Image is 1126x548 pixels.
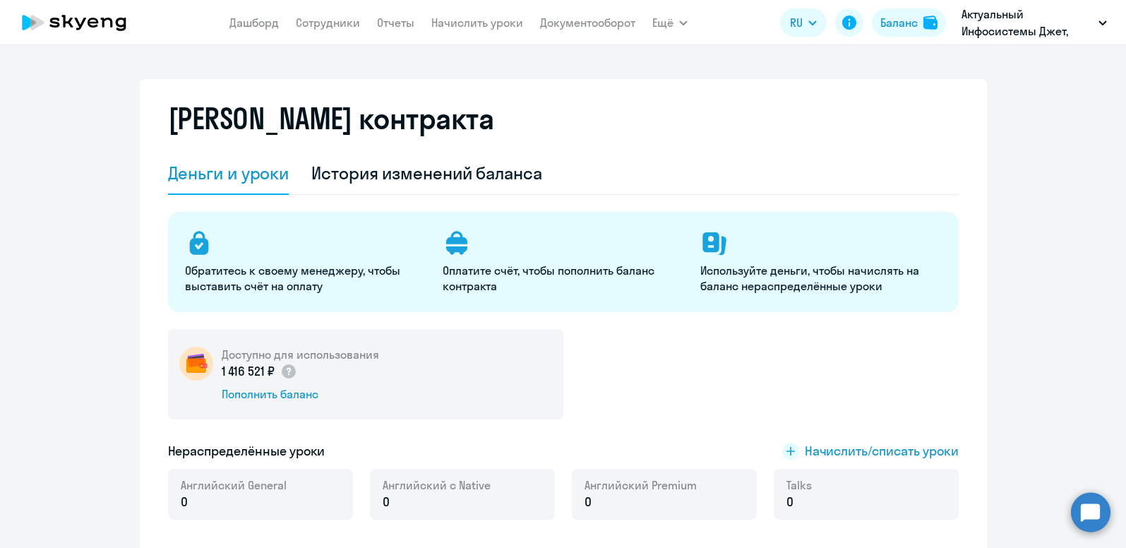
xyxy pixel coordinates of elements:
[296,16,360,30] a: Сотрудники
[872,8,946,37] button: Балансbalance
[652,14,673,31] span: Ещё
[923,16,938,30] img: balance
[954,6,1114,40] button: Актуальный Инфосистемы Джет, ИНФОСИСТЕМЫ ДЖЕТ, АО
[181,493,188,511] span: 0
[962,6,1093,40] p: Актуальный Инфосистемы Джет, ИНФОСИСТЕМЫ ДЖЕТ, АО
[652,8,688,37] button: Ещё
[540,16,635,30] a: Документооборот
[780,8,827,37] button: RU
[181,477,287,493] span: Английский General
[585,493,592,511] span: 0
[383,477,491,493] span: Английский с Native
[179,347,213,381] img: wallet-circle.png
[383,493,390,511] span: 0
[311,162,542,184] div: История изменений баланса
[168,442,325,460] h5: Нераспределённые уроки
[229,16,279,30] a: Дашборд
[443,263,683,294] p: Оплатите счёт, чтобы пополнить баланс контракта
[790,14,803,31] span: RU
[185,263,426,294] p: Обратитесь к своему менеджеру, чтобы выставить счёт на оплату
[805,442,959,460] span: Начислить/списать уроки
[880,14,918,31] div: Баланс
[786,477,812,493] span: Talks
[585,477,697,493] span: Английский Premium
[377,16,414,30] a: Отчеты
[222,362,297,381] p: 1 416 521 ₽
[168,162,289,184] div: Деньги и уроки
[431,16,523,30] a: Начислить уроки
[786,493,793,511] span: 0
[222,386,379,402] div: Пополнить баланс
[222,347,379,362] h5: Доступно для использования
[700,263,941,294] p: Используйте деньги, чтобы начислять на баланс нераспределённые уроки
[168,102,494,136] h2: [PERSON_NAME] контракта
